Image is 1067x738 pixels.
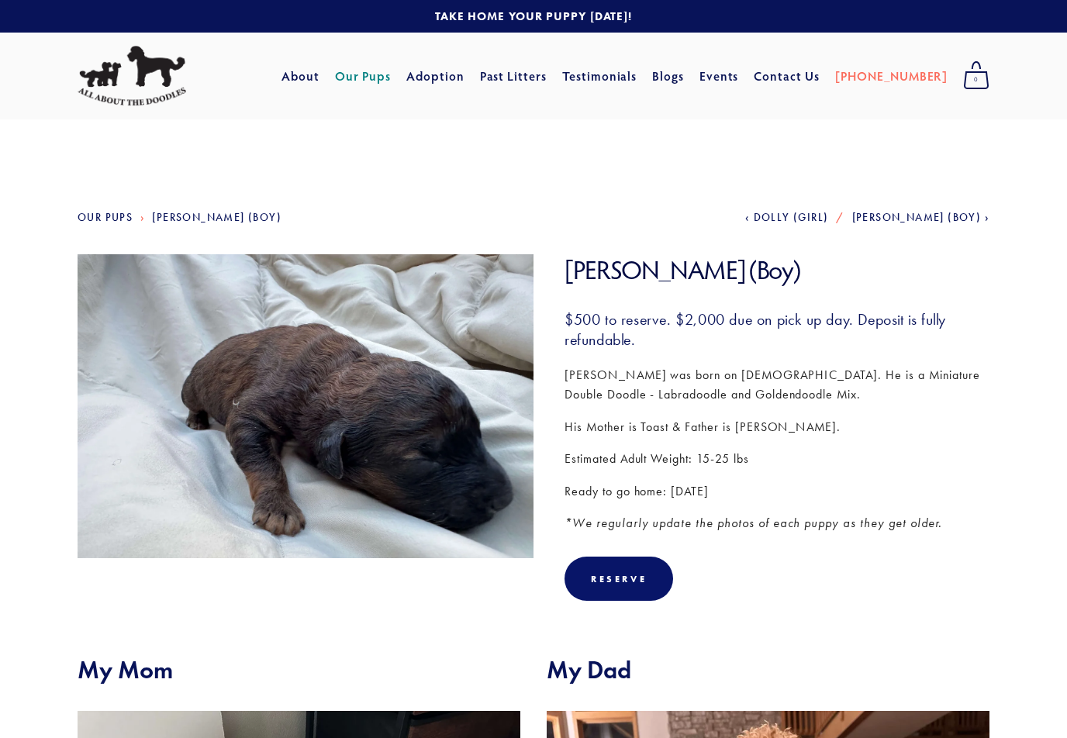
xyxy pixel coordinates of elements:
h2: My Mom [78,655,520,685]
a: Our Pups [335,62,392,90]
div: Reserve [565,557,673,601]
p: [PERSON_NAME] was born on [DEMOGRAPHIC_DATA]. He is a Miniature Double Doodle - Labradoodle and G... [565,365,989,405]
p: Estimated Adult Weight: 15-25 lbs [565,449,989,469]
a: Adoption [406,62,464,90]
a: [PERSON_NAME] (Boy) [152,211,281,224]
span: [PERSON_NAME] (Boy) [852,211,982,224]
a: Past Litters [480,67,547,84]
a: Events [699,62,739,90]
a: Contact Us [754,62,820,90]
span: Dolly (Girl) [754,211,829,224]
em: *We regularly update the photos of each puppy as they get older. [565,516,942,530]
a: About [281,62,319,90]
a: [PHONE_NUMBER] [835,62,948,90]
img: Waylon 1.jpg [78,254,533,596]
h1: [PERSON_NAME] (Boy) [565,254,989,286]
h2: My Dad [547,655,989,685]
a: [PERSON_NAME] (Boy) [852,211,989,224]
a: Dolly (Girl) [745,211,829,224]
p: His Mother is Toast & Father is [PERSON_NAME]. [565,417,989,437]
h3: $500 to reserve. $2,000 due on pick up day. Deposit is fully refundable. [565,309,989,350]
a: 0 items in cart [955,57,997,95]
div: Reserve [591,573,647,585]
a: Our Pups [78,211,133,224]
span: 0 [963,70,989,90]
img: All About The Doodles [78,46,186,106]
p: Ready to go home: [DATE] [565,481,989,502]
a: Blogs [652,62,684,90]
a: Testimonials [562,62,637,90]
